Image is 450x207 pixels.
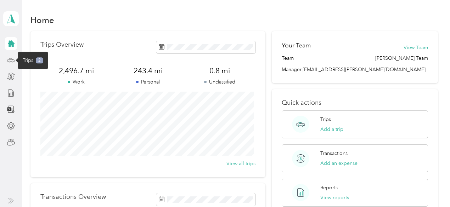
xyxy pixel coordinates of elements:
p: Personal [112,78,184,86]
span: 0.8 mi [184,66,255,76]
p: Unclassified [184,78,255,86]
span: Manager [282,66,302,73]
button: View all trips [226,160,255,167]
p: Quick actions [282,99,428,107]
iframe: Everlance-gr Chat Button Frame [410,167,450,207]
p: Trips Overview [40,41,84,48]
span: [PERSON_NAME] Team [375,54,428,62]
p: Reports [320,184,338,191]
span: [EMAIL_ADDRESS][PERSON_NAME][DOMAIN_NAME] [303,67,426,73]
h1: Home [30,16,54,24]
p: Transactions Overview [40,193,106,201]
span: 2,496.7 mi [40,66,112,76]
button: Add a trip [320,126,343,133]
span: Team [282,54,294,62]
button: View reports [320,194,349,201]
button: Add an expense [320,160,358,167]
button: View Team [404,44,428,51]
span: 2 [36,57,43,64]
p: Work [40,78,112,86]
p: Transactions [320,150,348,157]
span: Trips [23,57,33,64]
p: Trips [320,116,331,123]
h2: Your Team [282,41,311,50]
span: 243.4 mi [112,66,184,76]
